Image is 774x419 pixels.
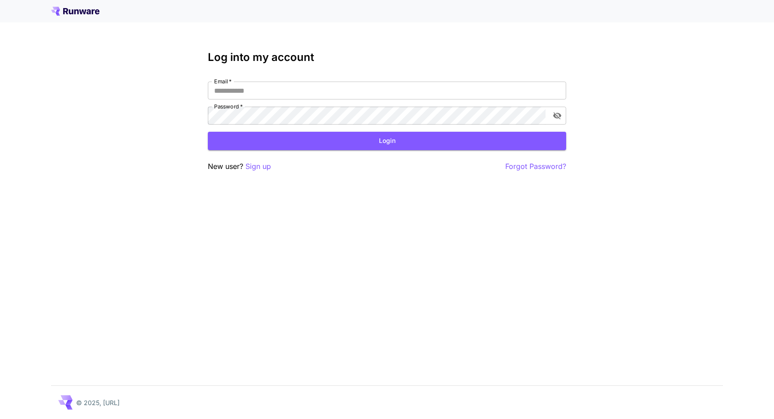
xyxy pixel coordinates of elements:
[549,108,565,124] button: toggle password visibility
[208,51,566,64] h3: Log into my account
[214,103,243,110] label: Password
[208,132,566,150] button: Login
[214,78,232,85] label: Email
[76,398,120,407] p: © 2025, [URL]
[505,161,566,172] button: Forgot Password?
[208,161,271,172] p: New user?
[245,161,271,172] button: Sign up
